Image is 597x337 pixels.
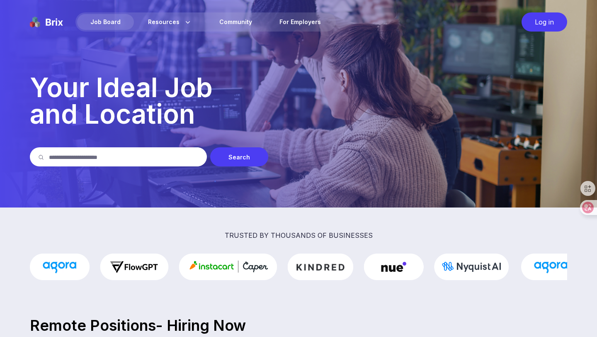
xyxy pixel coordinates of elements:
a: Log in [517,12,567,32]
div: Resources [135,14,205,30]
div: Job Board [77,14,134,30]
a: For Employers [266,14,334,30]
div: Search [210,147,268,166]
a: Community [206,14,265,30]
div: Log in [522,12,567,32]
p: Your Ideal Job and Location [30,74,567,127]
